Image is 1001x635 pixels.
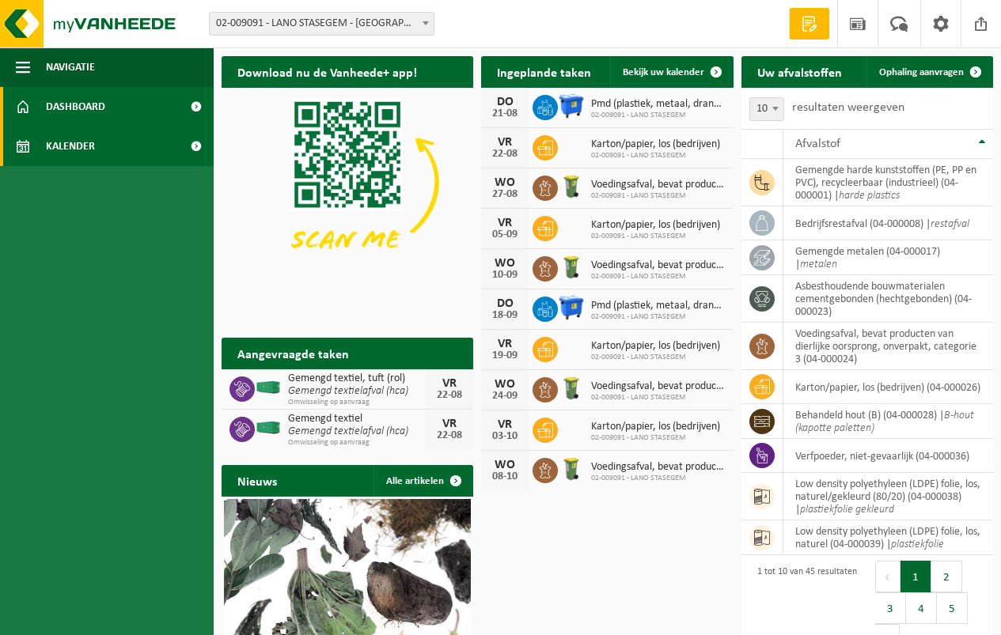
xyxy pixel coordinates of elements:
span: 02-009091 - LANO STASEGEM [591,474,725,483]
td: asbesthoudende bouwmaterialen cementgebonden (hechtgebonden) (04-000023) [783,275,993,323]
div: WO [489,378,521,391]
i: plastiekfolie gekleurd [800,504,894,516]
div: 18-09 [489,310,521,321]
span: Voedingsafval, bevat producten van dierlijke oorsprong, onverpakt, categorie 3 [591,179,725,191]
h2: Download nu de Vanheede+ app! [222,56,433,87]
button: 3 [875,592,906,624]
button: 5 [937,592,968,624]
div: DO [489,297,521,310]
span: Karton/papier, los (bedrijven) [591,421,720,433]
img: WB-0140-HPE-GN-50 [558,173,585,200]
div: 22-08 [434,390,465,401]
a: Bekijk uw kalender [610,56,732,88]
img: WB-1100-HPE-BE-01 [558,93,585,119]
span: 02-009091 - LANO STASEGEM [591,353,720,362]
span: Karton/papier, los (bedrijven) [591,219,720,232]
img: WB-1100-HPE-BE-01 [558,294,585,321]
span: Gemengd textiel, tuft (rol) [288,372,426,385]
span: Omwisseling op aanvraag [288,438,426,448]
div: VR [489,418,521,431]
div: 05-09 [489,229,521,240]
i: restafval [931,218,969,230]
i: plastiekfolie [891,539,944,550]
span: Ophaling aanvragen [879,67,964,77]
span: Dashboard [46,87,105,127]
a: Alle artikelen [373,465,472,497]
span: Pmd (plastiek, metaal, drankkartons) (bedrijven) [591,98,725,111]
div: VR [489,338,521,350]
h2: Nieuws [222,465,293,496]
i: metalen [800,259,837,270]
div: 22-08 [489,149,521,160]
td: verfpoeder, niet-gevaarlijk (04-000036) [783,439,993,473]
i: Gemengd textielafval (hca) [288,425,408,437]
span: 10 [750,98,783,120]
div: VR [434,418,465,430]
span: 02-009091 - LANO STASEGEM [591,151,720,161]
div: WO [489,459,521,471]
span: Kalender [46,127,95,166]
div: 10-09 [489,270,521,281]
button: 2 [931,561,962,592]
span: Pmd (plastiek, metaal, drankkartons) (bedrijven) [591,300,725,312]
button: 1 [901,561,931,592]
span: 02-009091 - LANO STASEGEM - HARELBEKE [210,13,434,35]
h2: Uw afvalstoffen [741,56,858,87]
label: resultaten weergeven [792,101,904,114]
span: 02-009091 - LANO STASEGEM [591,433,720,443]
div: VR [489,136,521,149]
div: 24-09 [489,391,521,402]
td: gemengde metalen (04-000017) | [783,240,993,275]
span: 02-009091 - LANO STASEGEM [591,312,725,322]
img: HK-XC-40-GN-00 [255,421,282,435]
div: DO [489,96,521,108]
a: Ophaling aanvragen [866,56,992,88]
h2: Ingeplande taken [481,56,607,87]
td: gemengde harde kunststoffen (PE, PP en PVC), recycleerbaar (industrieel) (04-000001) | [783,159,993,206]
div: WO [489,176,521,189]
div: 27-08 [489,189,521,200]
td: low density polyethyleen (LDPE) folie, los, naturel (04-000039) | [783,520,993,555]
img: Download de VHEPlus App [222,88,473,277]
div: 21-08 [489,108,521,119]
span: 02-009091 - LANO STASEGEM [591,111,725,120]
img: WB-0140-HPE-GN-50 [558,375,585,402]
span: Voedingsafval, bevat producten van dierlijke oorsprong, onverpakt, categorie 3 [591,380,725,393]
i: B-hout (kapotte paletten) [795,410,974,434]
span: Voedingsafval, bevat producten van dierlijke oorsprong, onverpakt, categorie 3 [591,259,725,272]
td: behandeld hout (B) (04-000028) | [783,404,993,439]
span: 10 [749,97,784,121]
span: Afvalstof [795,138,840,150]
div: 22-08 [434,430,465,441]
span: 02-009091 - LANO STASEGEM - HARELBEKE [209,12,434,36]
span: 02-009091 - LANO STASEGEM [591,232,720,241]
i: Gemengd textielafval (hca) [288,385,408,397]
span: Karton/papier, los (bedrijven) [591,138,720,151]
div: VR [489,217,521,229]
div: 03-10 [489,431,521,442]
button: Previous [875,561,901,592]
td: bedrijfsrestafval (04-000008) | [783,206,993,240]
div: VR [434,377,465,390]
td: low density polyethyleen (LDPE) folie, los, naturel/gekleurd (80/20) (04-000038) | [783,473,993,520]
span: 02-009091 - LANO STASEGEM [591,191,725,201]
span: Gemengd textiel [288,413,426,425]
div: WO [489,257,521,270]
img: HK-XC-40-GN-00 [255,380,282,395]
span: Bekijk uw kalender [623,67,704,77]
span: Omwisseling op aanvraag [288,398,426,407]
span: Navigatie [46,47,95,87]
img: WB-0140-HPE-GN-50 [558,455,585,482]
img: WB-0140-HPE-GN-50 [558,254,585,281]
h2: Aangevraagde taken [222,338,365,369]
td: voedingsafval, bevat producten van dierlijke oorsprong, onverpakt, categorie 3 (04-000024) [783,323,993,370]
td: karton/papier, los (bedrijven) (04-000026) [783,370,993,404]
button: 4 [906,592,937,624]
div: 19-09 [489,350,521,361]
span: 02-009091 - LANO STASEGEM [591,393,725,403]
span: 02-009091 - LANO STASEGEM [591,272,725,282]
div: 08-10 [489,471,521,482]
i: harde plastics [839,190,900,202]
span: Karton/papier, los (bedrijven) [591,340,720,353]
span: Voedingsafval, bevat producten van dierlijke oorsprong, onverpakt, categorie 3 [591,461,725,474]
